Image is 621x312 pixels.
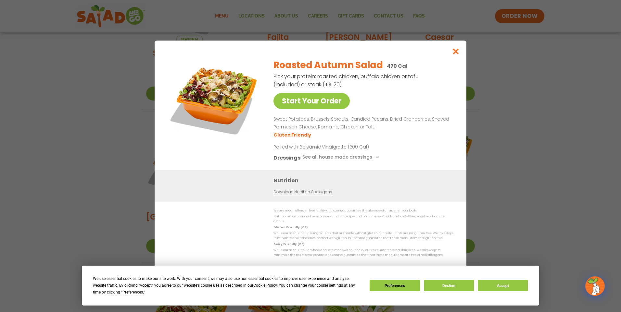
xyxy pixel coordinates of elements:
[273,153,300,162] h3: Dressings
[302,153,381,162] button: See all house made dressings
[424,280,474,291] button: Decline
[273,189,332,195] a: Download Nutrition & Allergens
[273,231,453,241] p: While our menu includes ingredients that are made without gluten, our restaurants are not gluten ...
[273,143,394,150] p: Paired with Balsamic Vinaigrette (300 Cal)
[253,283,277,288] span: Cookie Policy
[273,93,350,109] a: Start Your Order
[169,54,260,144] img: Featured product photo for Roasted Autumn Salad
[93,275,362,296] div: We use essential cookies to make our site work. With your consent, we may also use non-essential ...
[273,242,304,246] strong: Dairy Friendly (DF)
[370,280,420,291] button: Preferences
[273,115,451,131] p: Sweet Potatoes, Brussels Sprouts, Candied Pecans, Dried Cranberries, Shaved Parmesan Cheese, Roma...
[273,176,457,184] h3: Nutrition
[273,131,312,138] li: Gluten Friendly
[273,58,383,72] h2: Roasted Autumn Salad
[273,72,420,89] p: Pick your protein: roasted chicken, buffalo chicken or tofu (included) or steak (+$1.20)
[273,208,453,213] p: We are not an allergen free facility and cannot guarantee the absence of allergens in our foods.
[273,248,453,258] p: While our menu includes foods that are made without dairy, our restaurants are not dairy free. We...
[586,277,604,295] img: wpChatIcon
[273,225,307,229] strong: Gluten Friendly (GF)
[273,214,453,224] p: Nutrition information is based on our standard recipes and portion sizes. Click Nutrition & Aller...
[122,290,143,294] span: Preferences
[478,280,528,291] button: Accept
[445,41,466,62] button: Close modal
[387,62,408,70] p: 470 Cal
[82,266,539,306] div: Cookie Consent Prompt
